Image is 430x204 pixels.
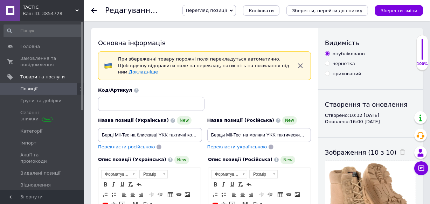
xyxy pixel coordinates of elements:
span: Перекласти російською [98,144,155,149]
a: Курсив (Ctrl+I) [220,181,228,188]
a: Жирний (Ctrl+B) [102,181,109,188]
input: Наприклад, H&M жіноча сукня зелена 38 розмір вечірня максі з блискітками [207,128,311,142]
div: Ваш ID: 3854728 [23,10,84,17]
button: Зберегти, перейти до списку [286,5,368,16]
p: Верхняя часть ботинка изготовлена из комбинации натуральной замши со вставками из [GEOGRAPHIC_DAT... [7,77,95,128]
div: прихований [333,71,361,77]
a: Вставити/видалити маркований список [220,191,228,198]
a: Збільшити відступ [156,191,164,198]
div: Створення та оновлення [325,100,416,109]
a: Таблиця [277,191,284,198]
strong: переміщення різноманітною екстремальною місцевістю з перенесенням вантажів. [7,49,73,69]
span: Форматування [102,170,130,178]
a: По правому краю [247,191,255,198]
a: Вставити/Редагувати посилання (Ctrl+L) [285,191,293,198]
span: При збереженні товару порожні поля перекладуться автоматично. Щоб вручну відправити поле на перек... [118,56,289,75]
span: Імпорт [20,140,36,146]
a: Форматування [211,170,247,178]
span: Назва позиції (Російська) [207,118,275,123]
span: Видалені позиції [20,170,61,176]
i: Зберегти, перейти до списку [292,8,362,13]
span: New [174,156,189,164]
span: Опис позиції (Українська) [98,157,166,162]
a: Повернути (Ctrl+Z) [135,181,143,188]
a: Зменшити відступ [148,191,155,198]
a: По лівому краю [120,191,128,198]
span: Головна [20,43,40,50]
span: Копіювати [249,8,274,13]
p: Берцы Mil-Tec на молнии YKK тактические сочетают в себе надежную подошву и крепкий комбинированны... [7,7,95,72]
div: Зображення (10 з 10) [325,148,416,157]
a: Підкреслений (Ctrl+U) [118,181,126,188]
div: Створено: 10:32 [DATE] [325,112,416,119]
span: Опис позиції (Російська) [208,157,272,162]
span: Замовлення та повідомлення [20,55,65,68]
i: Зберегти зміни [381,8,417,13]
a: Вставити/видалити нумерований список [102,191,109,198]
a: Видалити форматування [127,181,134,188]
a: Видалити форматування [237,181,244,188]
a: Форматування [101,170,137,178]
input: Наприклад, H&M жіноча сукня зелена 38 розмір вечірня максі з блискітками [98,128,202,142]
span: Сезонні знижки [20,110,65,122]
a: Підкреслений (Ctrl+U) [228,181,236,188]
span: Групи та добірки [20,98,62,104]
a: Повернути (Ctrl+Z) [245,181,253,188]
span: New [282,116,297,125]
strong: перемещение по разнообразной экстремальной местности с переносом грузов. [7,51,80,71]
span: TACTIC [23,4,75,10]
span: Товари та послуги [20,74,65,80]
a: Зображення [293,191,301,198]
a: Жирний (Ctrl+B) [211,181,219,188]
span: Перегляд позиції [186,8,227,13]
a: Таблиця [167,191,174,198]
span: New [177,116,192,125]
p: поєднують у собі надійну підошву та міцний комбінований верх, що практично під час ходьби по пере... [7,19,95,113]
span: Відновлення позицій [20,182,65,195]
a: Збільшити відступ [266,191,274,198]
span: Акції та промокоди [20,152,65,164]
a: По правому краю [137,191,145,198]
div: опубліковано [333,51,365,57]
a: Розмір [249,170,278,178]
span: Категорії [20,128,42,134]
div: Видимість [325,38,416,47]
a: Вставити/видалити нумерований список [211,191,219,198]
a: Докладніше [129,69,158,75]
a: Зменшити відступ [258,191,265,198]
a: Вставити/Редагувати посилання (Ctrl+L) [175,191,183,198]
div: Повернутися назад [91,8,97,13]
span: Код/Артикул [98,87,132,93]
a: Вставити/видалити маркований список [110,191,118,198]
span: Розмір [250,170,271,178]
div: чернетка [333,61,355,67]
div: 100% Якість заповнення [416,35,428,70]
span: Форматування [211,170,240,178]
button: Зберегти зміни [375,5,423,16]
span: Перекласти українською [207,144,267,149]
span: New [280,156,295,164]
a: Зображення [183,191,191,198]
span: Позиції [20,86,37,92]
button: Чат з покупцем [414,161,428,175]
div: 100% [417,62,428,66]
span: Назва позиції (Українська) [98,118,169,123]
div: Оновлено: 16:00 [DATE] [325,119,416,125]
a: Розмір [139,170,168,178]
span: Розмір [140,170,161,178]
div: Основна інформація [98,38,311,47]
button: Копіювати [243,5,279,16]
img: :flag-ua: [104,62,112,70]
a: Курсив (Ctrl+I) [110,181,118,188]
input: Пошук [4,24,82,37]
a: По центру [129,191,137,198]
a: По центру [239,191,247,198]
a: По лівому краю [230,191,238,198]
